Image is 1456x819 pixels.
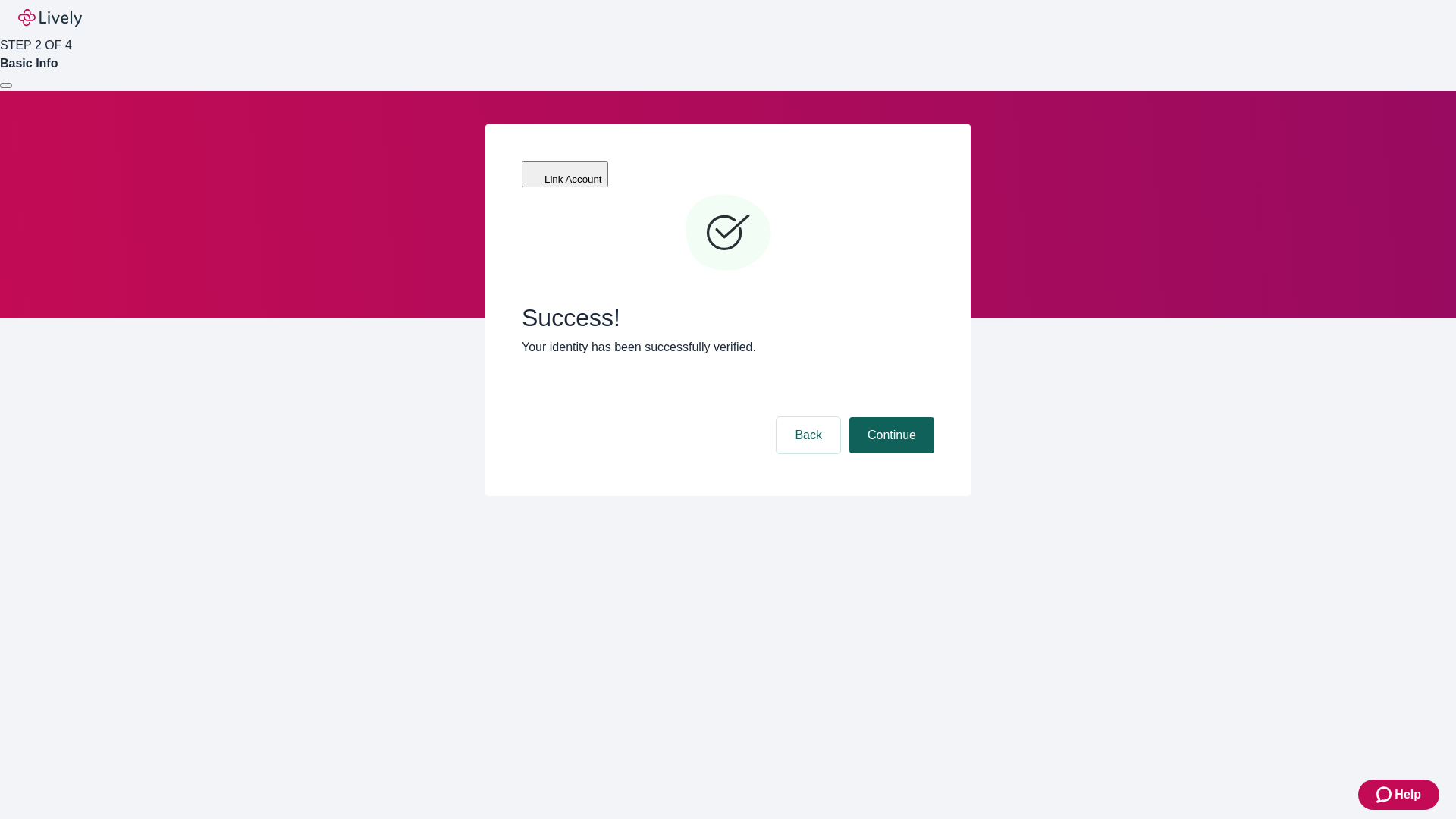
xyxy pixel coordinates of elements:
span: Help [1395,786,1421,804]
button: Back [777,417,840,453]
img: Lively [18,9,82,27]
span: Success! [522,303,934,332]
svg: Zendesk support icon [1376,786,1395,804]
p: Your identity has been successfully verified. [522,338,934,356]
button: Link Account [522,161,608,187]
button: Zendesk support iconHelp [1358,780,1439,810]
button: Continue [849,417,934,453]
svg: Checkmark icon [682,188,773,279]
